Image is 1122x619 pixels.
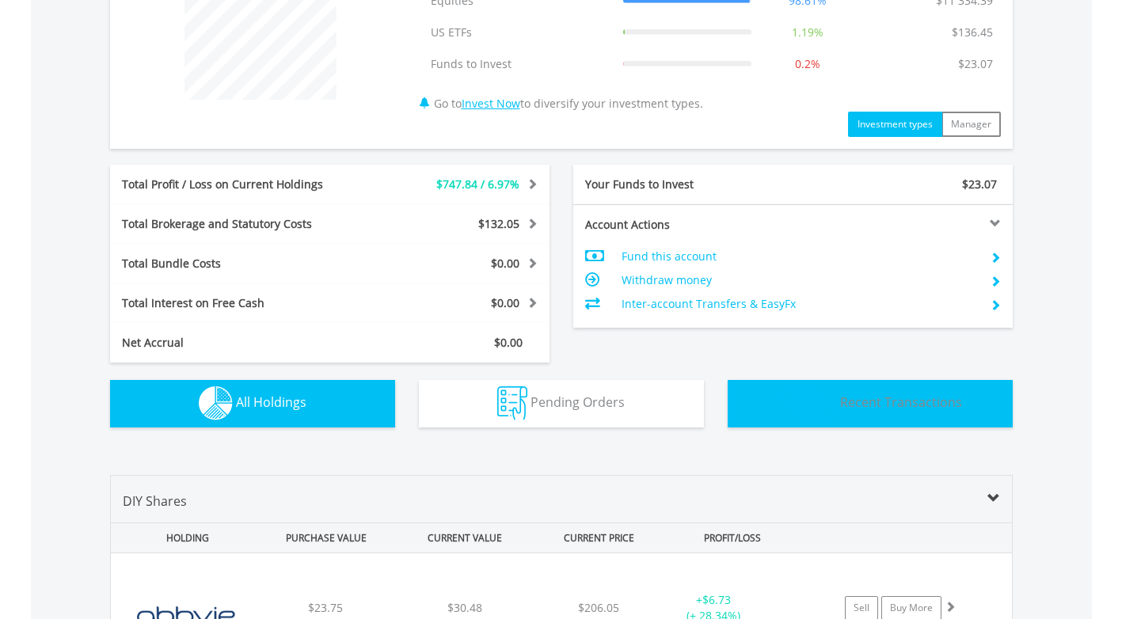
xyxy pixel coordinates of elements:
[494,335,523,350] span: $0.00
[497,386,527,420] img: pending_instructions-wht.png
[759,48,856,80] td: 0.2%
[447,600,482,615] span: $30.48
[944,17,1001,48] td: $136.45
[728,380,1013,427] button: Recent Transactions
[110,295,367,311] div: Total Interest on Free Cash
[622,292,977,316] td: Inter-account Transfers & EasyFx
[535,523,661,553] div: CURRENT PRICE
[491,256,519,271] span: $0.00
[112,523,256,553] div: HOLDING
[848,112,942,137] button: Investment types
[531,393,625,411] span: Pending Orders
[578,600,619,615] span: $206.05
[423,17,615,48] td: US ETFs
[110,216,367,232] div: Total Brokerage and Statutory Costs
[702,592,731,607] span: $6.73
[419,380,704,427] button: Pending Orders
[110,177,367,192] div: Total Profit / Loss on Current Holdings
[236,393,306,411] span: All Holdings
[573,177,793,192] div: Your Funds to Invest
[397,523,533,553] div: CURRENT VALUE
[759,17,856,48] td: 1.19%
[423,48,615,80] td: Funds to Invest
[259,523,394,553] div: PURCHASE VALUE
[123,492,187,510] span: DIY Shares
[110,256,367,272] div: Total Bundle Costs
[308,600,343,615] span: $23.75
[573,217,793,233] div: Account Actions
[199,386,233,420] img: holdings-wht.png
[110,380,395,427] button: All Holdings
[622,245,977,268] td: Fund this account
[462,96,520,111] a: Invest Now
[840,393,962,411] span: Recent Transactions
[436,177,519,192] span: $747.84 / 6.97%
[962,177,997,192] span: $23.07
[665,523,801,553] div: PROFIT/LOSS
[622,268,977,292] td: Withdraw money
[478,216,519,231] span: $132.05
[941,112,1001,137] button: Manager
[778,386,837,421] img: transactions-zar-wht.png
[950,48,1001,80] td: $23.07
[491,295,519,310] span: $0.00
[110,335,367,351] div: Net Accrual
